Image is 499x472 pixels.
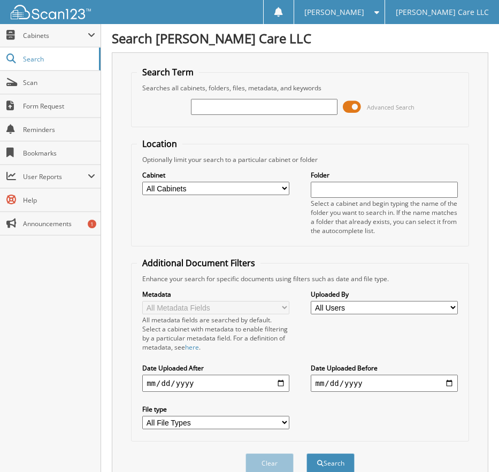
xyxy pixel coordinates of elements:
span: Scan [23,78,95,87]
span: [PERSON_NAME] [304,9,364,16]
span: Announcements [23,219,95,228]
input: start [142,375,289,392]
h1: Search [PERSON_NAME] Care LLC [112,29,488,47]
span: Form Request [23,102,95,111]
legend: Search Term [137,66,199,78]
label: Date Uploaded Before [311,363,457,373]
a: here [185,343,199,352]
div: Searches all cabinets, folders, files, metadata, and keywords [137,83,463,92]
input: end [311,375,457,392]
legend: Location [137,138,182,150]
div: All metadata fields are searched by default. Select a cabinet with metadata to enable filtering b... [142,315,289,352]
div: Select a cabinet and begin typing the name of the folder you want to search in. If the name match... [311,199,457,235]
span: Cabinets [23,31,88,40]
span: Bookmarks [23,149,95,158]
label: Metadata [142,290,289,299]
label: File type [142,405,289,414]
label: Date Uploaded After [142,363,289,373]
span: Reminders [23,125,95,134]
label: Cabinet [142,171,289,180]
img: scan123-logo-white.svg [11,5,91,19]
span: Help [23,196,95,205]
span: [PERSON_NAME] Care LLC [396,9,489,16]
div: Enhance your search for specific documents using filters such as date and file type. [137,274,463,283]
label: Uploaded By [311,290,457,299]
legend: Additional Document Filters [137,257,260,269]
span: Advanced Search [367,103,414,111]
span: Search [23,55,94,64]
div: 1 [88,220,96,228]
label: Folder [311,171,457,180]
span: User Reports [23,172,88,181]
div: Optionally limit your search to a particular cabinet or folder [137,155,463,164]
